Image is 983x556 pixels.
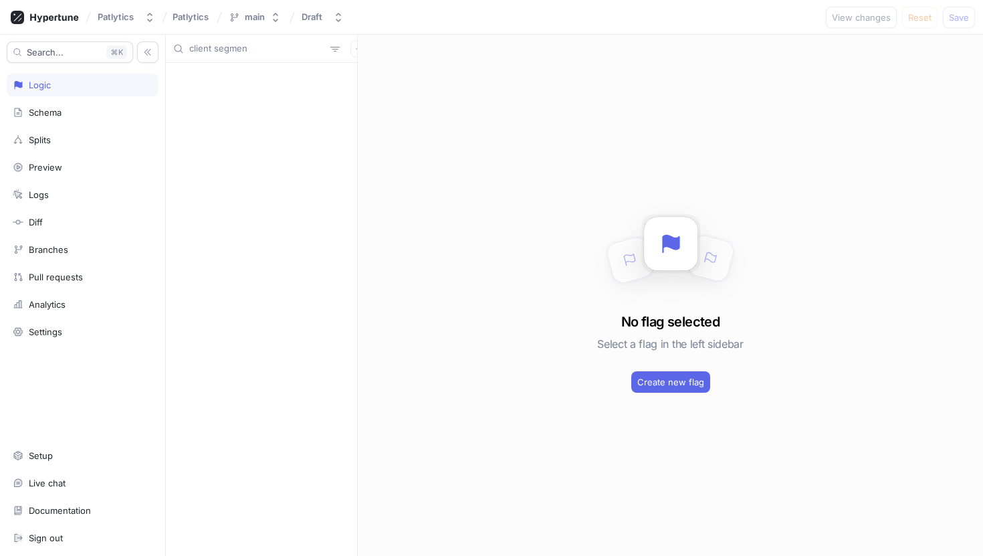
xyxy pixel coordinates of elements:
button: Reset [902,7,938,28]
div: Branches [29,244,68,255]
button: Create new flag [631,371,710,393]
h5: Select a flag in the left sidebar [597,332,743,356]
button: Search...K [7,41,133,63]
div: K [106,45,127,59]
span: Search... [27,48,64,56]
div: Schema [29,107,62,118]
div: Setup [29,450,53,461]
h3: No flag selected [621,312,720,332]
div: Preview [29,162,62,173]
button: View changes [826,7,897,28]
span: Reset [908,13,932,21]
div: Splits [29,134,51,145]
div: Logic [29,80,51,90]
button: Save [943,7,975,28]
div: Patlytics [98,11,134,23]
div: Sign out [29,533,63,543]
button: Draft [296,6,349,28]
span: Create new flag [637,378,704,386]
span: Patlytics [173,12,209,21]
div: Live chat [29,478,66,488]
span: View changes [832,13,891,21]
span: Save [949,13,969,21]
div: Logs [29,189,49,200]
div: Documentation [29,505,91,516]
input: Search... [189,42,325,56]
a: Documentation [7,499,158,522]
button: main [223,6,286,28]
div: Draft [302,11,322,23]
div: Analytics [29,299,66,310]
div: main [245,11,265,23]
div: Settings [29,327,62,337]
div: Pull requests [29,272,83,282]
button: Patlytics [92,6,160,28]
div: Diff [29,217,43,227]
